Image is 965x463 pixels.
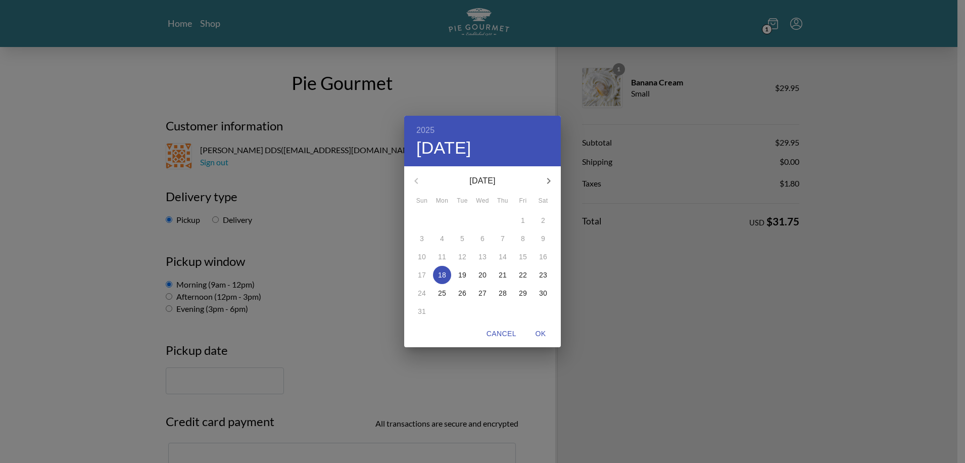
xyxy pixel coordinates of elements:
p: 27 [478,288,487,298]
button: 20 [473,266,492,284]
button: 27 [473,284,492,302]
span: Sun [413,196,431,206]
button: 18 [433,266,451,284]
p: 29 [519,288,527,298]
span: OK [528,328,553,340]
button: 25 [433,284,451,302]
span: Wed [473,196,492,206]
p: 30 [539,288,547,298]
p: 25 [438,288,446,298]
p: 19 [458,270,466,280]
span: Mon [433,196,451,206]
button: OK [524,325,557,343]
button: Cancel [482,325,520,343]
button: 28 [494,284,512,302]
button: 19 [453,266,471,284]
p: 26 [458,288,466,298]
p: 18 [438,270,446,280]
span: Thu [494,196,512,206]
p: 22 [519,270,527,280]
span: Tue [453,196,471,206]
button: 23 [534,266,552,284]
button: 29 [514,284,532,302]
p: 20 [478,270,487,280]
span: Sat [534,196,552,206]
p: 21 [499,270,507,280]
p: 23 [539,270,547,280]
button: 22 [514,266,532,284]
p: [DATE] [428,175,537,187]
button: 26 [453,284,471,302]
p: 28 [499,288,507,298]
button: 21 [494,266,512,284]
button: 2025 [416,123,435,137]
span: Fri [514,196,532,206]
button: [DATE] [416,137,471,159]
span: Cancel [487,328,516,340]
button: 30 [534,284,552,302]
